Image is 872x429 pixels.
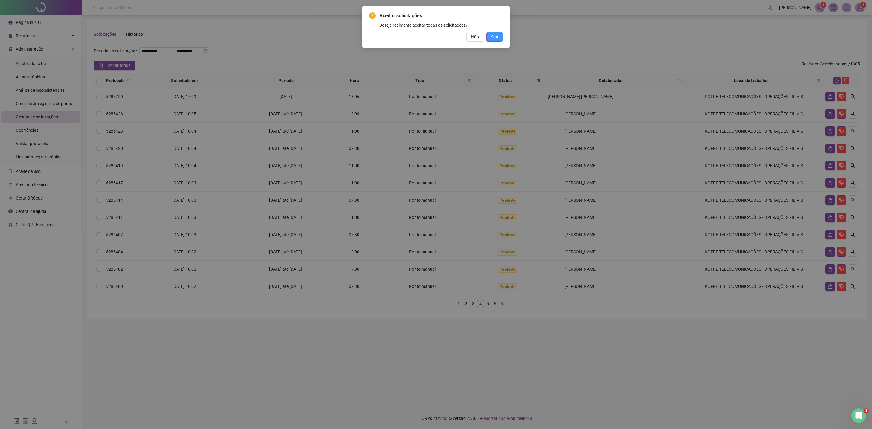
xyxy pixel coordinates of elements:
[851,408,866,423] iframe: Intercom live chat
[486,32,503,42] button: Sim
[379,22,503,28] div: Deseja realmente aceitar todas as solicitações?
[369,12,376,19] span: exclamation-circle
[491,34,498,40] span: Sim
[471,34,479,40] span: Não
[466,32,484,42] button: Não
[379,12,503,19] span: Aceitar solicitações
[864,408,869,413] span: 1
